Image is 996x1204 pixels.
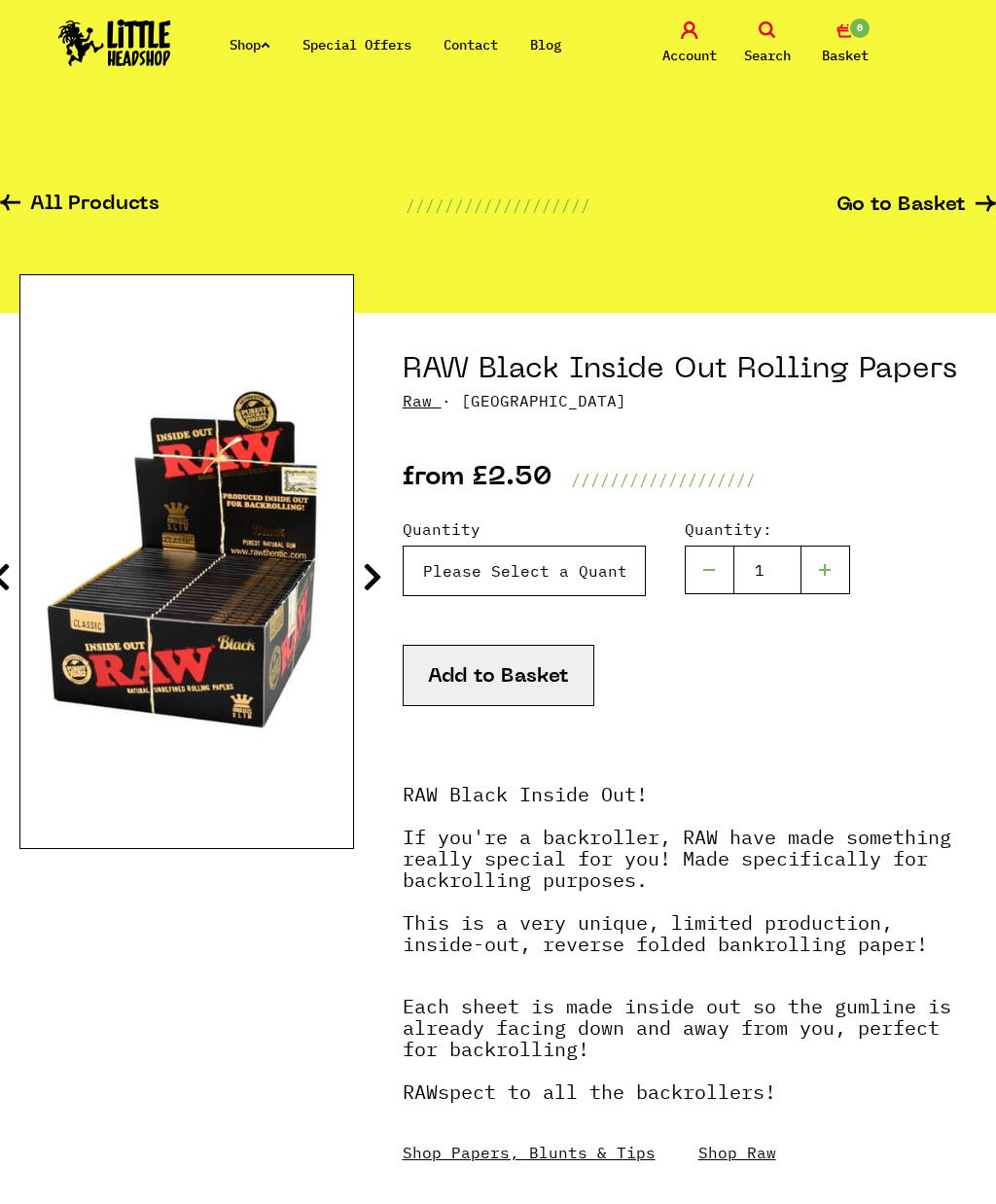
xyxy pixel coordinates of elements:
[811,21,879,67] a: 0 Basket
[403,391,432,410] a: Raw
[403,517,646,541] label: Quantity
[698,1143,776,1162] a: Shop Raw
[406,194,590,217] p: ///////////////////
[744,44,791,67] span: Search
[530,36,561,53] a: Blog
[230,36,270,53] a: Shop
[403,1143,656,1162] a: Shop Papers, Blunts & Tips
[571,468,756,491] p: ///////////////////
[403,352,977,389] h1: RAW Black Inside Out Rolling Papers
[403,993,951,1105] strong: Each sheet is made inside out so the gumline is already facing down and away from you, perfect fo...
[685,517,850,541] label: Quantity:
[20,353,354,770] img: RAW Black Inside Out Rolling Papers image 2
[848,17,871,40] span: 0
[822,44,869,67] span: Basket
[444,36,498,53] a: Contact
[733,21,801,67] a: Search
[403,389,977,412] p: · [GEOGRAPHIC_DATA]
[302,36,411,53] a: Special Offers
[836,195,996,216] a: Go to Basket
[662,44,717,67] span: Account
[403,645,594,706] button: Add to Basket
[403,468,551,491] p: from £2.50
[58,19,171,66] img: Little Head Shop Logo
[403,781,951,957] strong: RAW Black Inside Out! If you're a backroller, RAW have made something really special for you! Mad...
[733,546,801,594] input: 1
